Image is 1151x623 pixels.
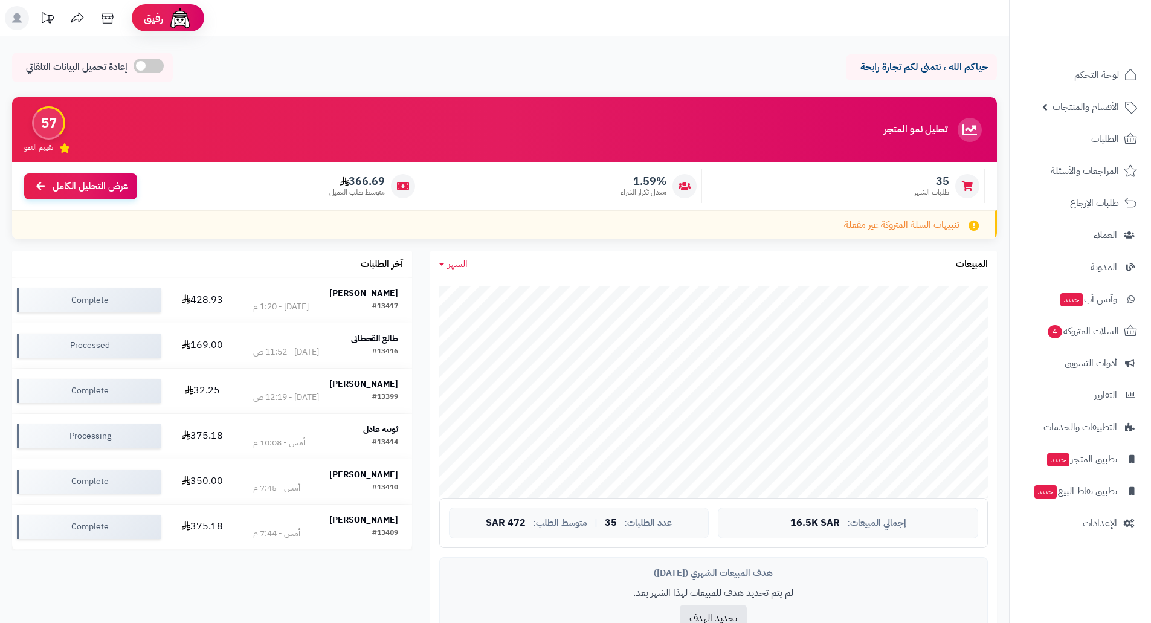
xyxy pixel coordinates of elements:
a: طلبات الإرجاع [1017,189,1144,218]
div: Complete [17,288,161,312]
div: Processing [17,424,161,448]
span: جديد [1034,485,1057,499]
a: تطبيق المتجرجديد [1017,445,1144,474]
strong: [PERSON_NAME] [329,514,398,526]
span: إجمالي المبيعات: [847,518,906,528]
span: 472 SAR [486,518,526,529]
div: [DATE] - 1:20 م [253,301,309,313]
span: الإعدادات [1083,515,1117,532]
span: جديد [1047,453,1069,466]
div: هدف المبيعات الشهري ([DATE]) [449,567,978,579]
a: المدونة [1017,253,1144,282]
td: 428.93 [166,278,239,323]
span: رفيق [144,11,163,25]
span: تطبيق المتجر [1046,451,1117,468]
div: Complete [17,379,161,403]
div: #13409 [372,528,398,540]
span: طلبات الإرجاع [1070,195,1119,211]
a: التطبيقات والخدمات [1017,413,1144,442]
h3: المبيعات [956,259,988,270]
div: [DATE] - 12:19 ص [253,392,319,404]
span: لوحة التحكم [1074,66,1119,83]
span: السلات المتروكة [1046,323,1119,340]
div: أمس - 7:44 م [253,528,300,540]
p: لم يتم تحديد هدف للمبيعات لهذا الشهر بعد. [449,586,978,600]
a: العملاء [1017,221,1144,250]
a: لوحة التحكم [1017,60,1144,89]
a: الشهر [439,257,468,271]
span: | [595,518,598,528]
span: المراجعات والأسئلة [1051,163,1119,179]
strong: [PERSON_NAME] [329,287,398,300]
div: أمس - 7:45 م [253,482,300,494]
div: Complete [17,470,161,494]
div: #13410 [372,482,398,494]
a: وآتس آبجديد [1017,285,1144,314]
h3: آخر الطلبات [361,259,403,270]
img: ai-face.png [168,6,192,30]
span: 4 [1048,325,1062,338]
span: عدد الطلبات: [624,518,672,528]
strong: ثوبيه عادل [363,423,398,436]
span: 16.5K SAR [790,518,840,529]
td: 169.00 [166,323,239,368]
span: تقييم النمو [24,143,53,153]
span: تنبيهات السلة المتروكة غير مفعلة [844,218,959,232]
h3: تحليل نمو المتجر [884,124,947,135]
a: السلات المتروكة4 [1017,317,1144,346]
span: طلبات الشهر [914,187,949,198]
strong: طالع القحطاني [351,332,398,345]
span: الأقسام والمنتجات [1053,98,1119,115]
td: 375.18 [166,505,239,549]
strong: [PERSON_NAME] [329,378,398,390]
td: 32.25 [166,369,239,413]
a: تحديثات المنصة [32,6,62,33]
div: Complete [17,515,161,539]
div: Processed [17,334,161,358]
a: الإعدادات [1017,509,1144,538]
div: [DATE] - 11:52 ص [253,346,319,358]
img: logo-2.png [1069,32,1140,57]
span: 35 [605,518,617,529]
span: 1.59% [621,175,666,188]
div: #13416 [372,346,398,358]
div: #13399 [372,392,398,404]
a: الطلبات [1017,124,1144,153]
a: تطبيق نقاط البيعجديد [1017,477,1144,506]
td: 350.00 [166,459,239,504]
span: 35 [914,175,949,188]
div: #13417 [372,301,398,313]
span: متوسط الطلب: [533,518,587,528]
a: المراجعات والأسئلة [1017,157,1144,186]
div: #13414 [372,437,398,449]
span: أدوات التسويق [1065,355,1117,372]
a: عرض التحليل الكامل [24,173,137,199]
span: جديد [1060,293,1083,306]
span: التقارير [1094,387,1117,404]
span: العملاء [1094,227,1117,244]
span: الطلبات [1091,131,1119,147]
strong: [PERSON_NAME] [329,468,398,481]
td: 375.18 [166,414,239,459]
a: أدوات التسويق [1017,349,1144,378]
span: وآتس آب [1059,291,1117,308]
a: التقارير [1017,381,1144,410]
div: أمس - 10:08 م [253,437,305,449]
span: إعادة تحميل البيانات التلقائي [26,60,127,74]
span: معدل تكرار الشراء [621,187,666,198]
span: تطبيق نقاط البيع [1033,483,1117,500]
span: متوسط طلب العميل [329,187,385,198]
span: المدونة [1091,259,1117,276]
span: 366.69 [329,175,385,188]
span: عرض التحليل الكامل [53,179,128,193]
p: حياكم الله ، نتمنى لكم تجارة رابحة [855,60,988,74]
span: الشهر [448,257,468,271]
span: التطبيقات والخدمات [1043,419,1117,436]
